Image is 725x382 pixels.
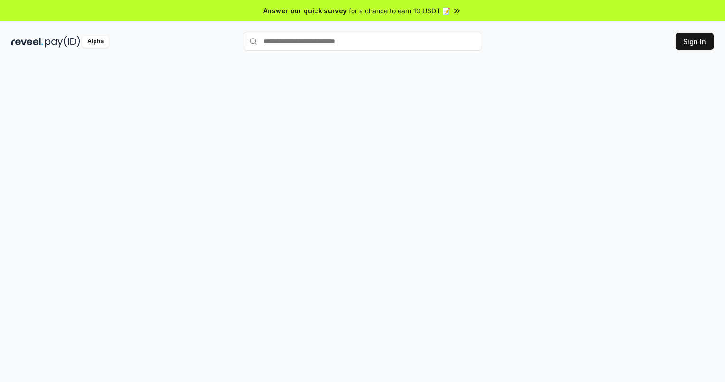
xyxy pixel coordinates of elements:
div: Alpha [82,36,109,48]
span: Answer our quick survey [263,6,347,16]
img: reveel_dark [11,36,43,48]
img: pay_id [45,36,80,48]
span: for a chance to earn 10 USDT 📝 [349,6,450,16]
button: Sign In [676,33,714,50]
